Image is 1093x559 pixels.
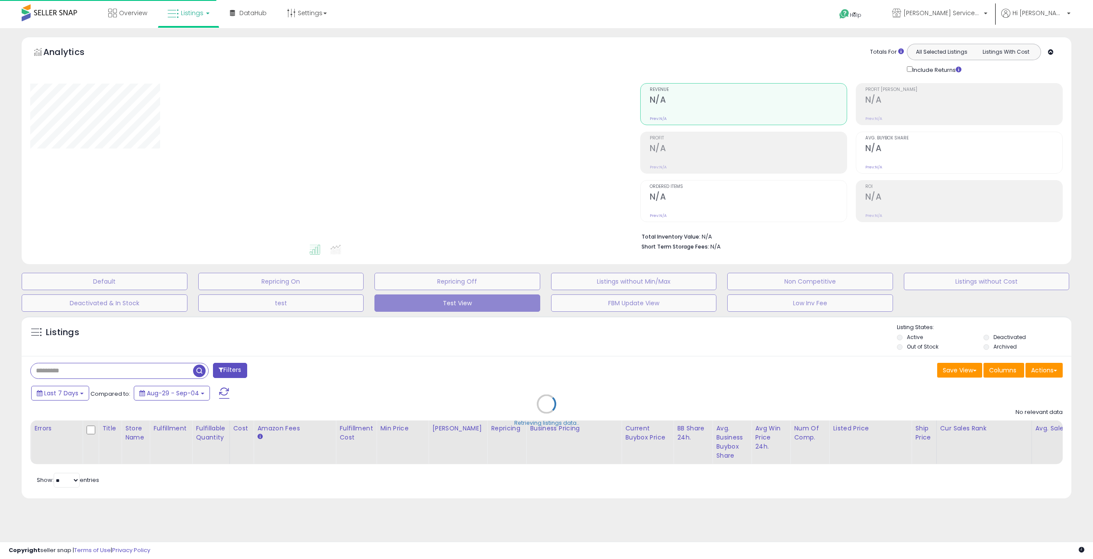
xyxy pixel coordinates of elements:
[870,48,904,56] div: Totals For
[514,419,579,427] div: Retrieving listings data..
[650,192,847,204] h2: N/A
[551,273,717,290] button: Listings without Min/Max
[865,116,882,121] small: Prev: N/A
[642,233,700,240] b: Total Inventory Value:
[650,95,847,107] h2: N/A
[850,11,861,19] span: Help
[1012,9,1064,17] span: Hi [PERSON_NAME]
[650,143,847,155] h2: N/A
[119,9,147,17] span: Overview
[650,165,667,170] small: Prev: N/A
[198,294,364,312] button: test
[865,87,1062,92] span: Profit [PERSON_NAME]
[903,9,981,17] span: [PERSON_NAME] Services LLC
[865,213,882,218] small: Prev: N/A
[832,2,878,28] a: Help
[909,46,974,58] button: All Selected Listings
[865,95,1062,107] h2: N/A
[865,192,1062,204] h2: N/A
[22,294,187,312] button: Deactivated & In Stock
[650,184,847,189] span: Ordered Items
[650,136,847,141] span: Profit
[650,87,847,92] span: Revenue
[551,294,717,312] button: FBM Update View
[43,46,101,60] h5: Analytics
[642,243,709,250] b: Short Term Storage Fees:
[374,273,540,290] button: Repricing Off
[650,213,667,218] small: Prev: N/A
[865,143,1062,155] h2: N/A
[650,116,667,121] small: Prev: N/A
[374,294,540,312] button: Test View
[727,273,893,290] button: Non Competitive
[198,273,364,290] button: Repricing On
[900,65,972,74] div: Include Returns
[22,273,187,290] button: Default
[865,165,882,170] small: Prev: N/A
[181,9,203,17] span: Listings
[904,273,1070,290] button: Listings without Cost
[642,231,1056,241] li: N/A
[1001,9,1070,28] a: Hi [PERSON_NAME]
[974,46,1038,58] button: Listings With Cost
[727,294,893,312] button: Low Inv Fee
[710,242,721,251] span: N/A
[865,136,1062,141] span: Avg. Buybox Share
[839,9,850,19] i: Get Help
[865,184,1062,189] span: ROI
[239,9,267,17] span: DataHub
